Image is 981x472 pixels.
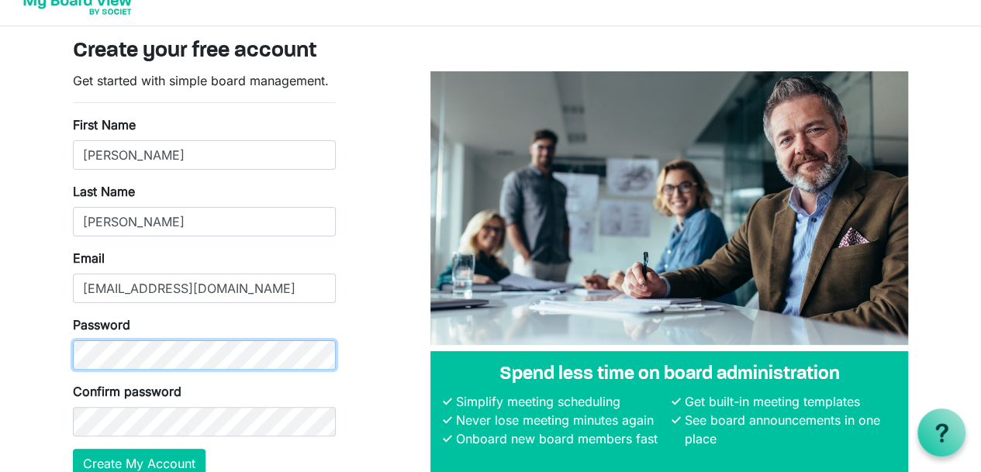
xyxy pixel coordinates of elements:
li: Never lose meeting minutes again [452,411,668,429]
h4: Spend less time on board administration [443,363,896,386]
li: Onboard new board members fast [452,429,668,448]
span: Get started with simple board management. [73,73,329,88]
label: Last Name [73,182,135,201]
label: Password [73,315,130,334]
label: Email [73,249,105,267]
li: Get built-in meeting templates [680,392,896,411]
h3: Create your free account [73,39,909,65]
li: See board announcements in one place [680,411,896,448]
label: Confirm password [73,382,181,401]
label: First Name [73,115,136,134]
li: Simplify meeting scheduling [452,392,668,411]
img: A photograph of board members sitting at a table [430,71,908,345]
